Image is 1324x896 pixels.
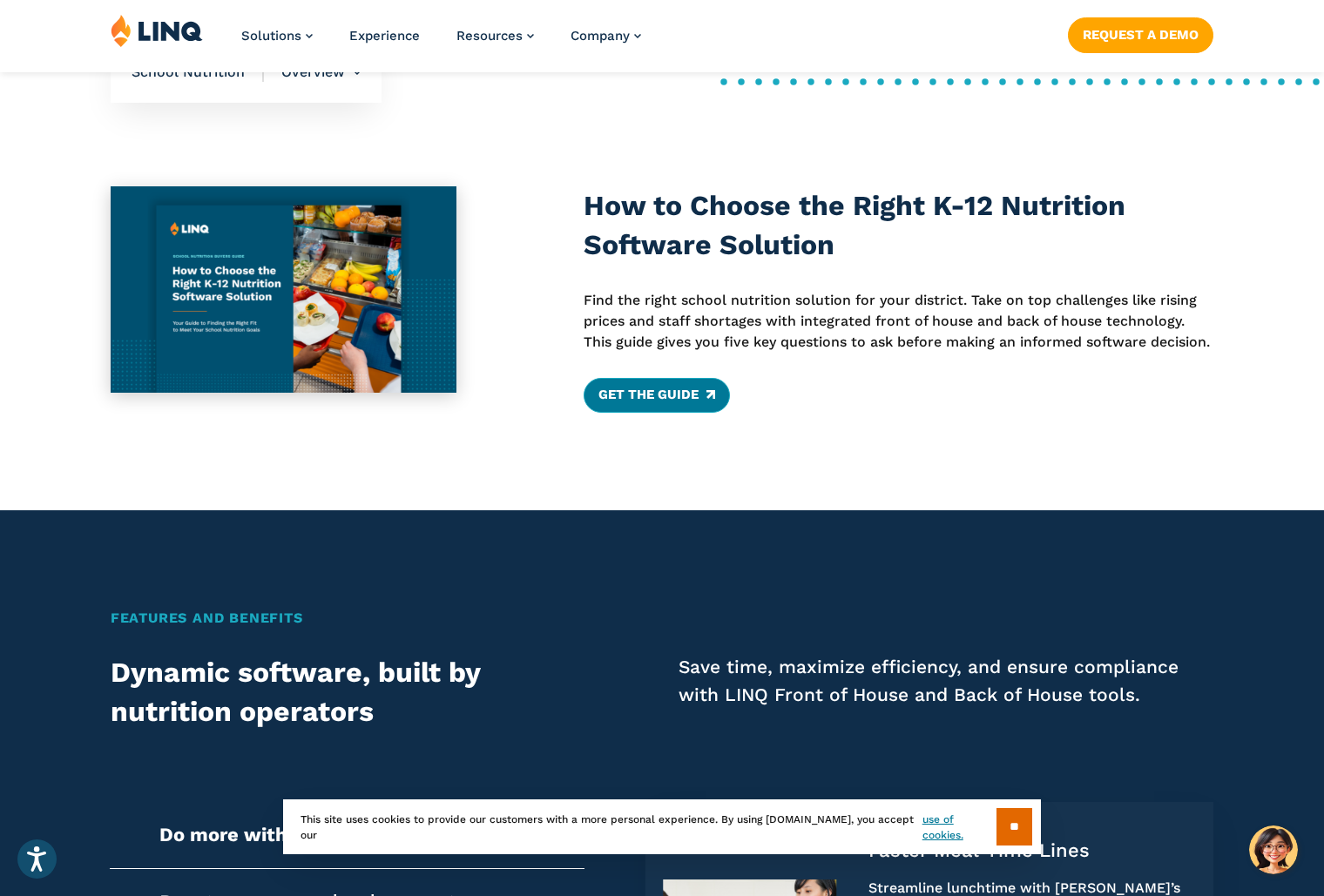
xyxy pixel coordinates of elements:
h3: How to Choose the Right K-12 Nutrition Software Solution [584,186,1213,266]
a: Company [571,28,641,44]
p: Save time, maximize efficiency, and ensure compliance with LINQ Front of House and Back of House ... [679,653,1213,709]
a: Solutions [241,28,313,44]
span: Resources [456,28,523,44]
a: Resources [456,28,534,44]
button: Hello, have a question? Let’s chat. [1249,825,1298,874]
h2: Features and Benefits [111,608,1213,629]
span: Solutions [241,28,301,44]
a: Request a Demo [1068,17,1213,52]
h4: Do more with less [159,823,519,847]
li: Overview [264,42,361,103]
a: use of cookies. [922,812,996,843]
a: Experience [349,28,420,44]
div: This site uses cookies to provide our customers with a more personal experience. By using [DOMAIN... [283,799,1041,854]
nav: Primary Navigation [241,14,641,71]
span: Company [571,28,630,44]
p: Find the right school nutrition solution for your district. Take on top challenges like rising pr... [584,290,1213,354]
img: Nutrition Buyers Guide Thumbnail [111,186,456,393]
h2: Dynamic software, built by nutrition operators [111,653,551,732]
img: LINQ | K‑12 Software [111,14,203,47]
a: Get the Guide [584,378,729,413]
nav: Button Navigation [1068,14,1213,52]
span: School Nutrition [132,63,264,82]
